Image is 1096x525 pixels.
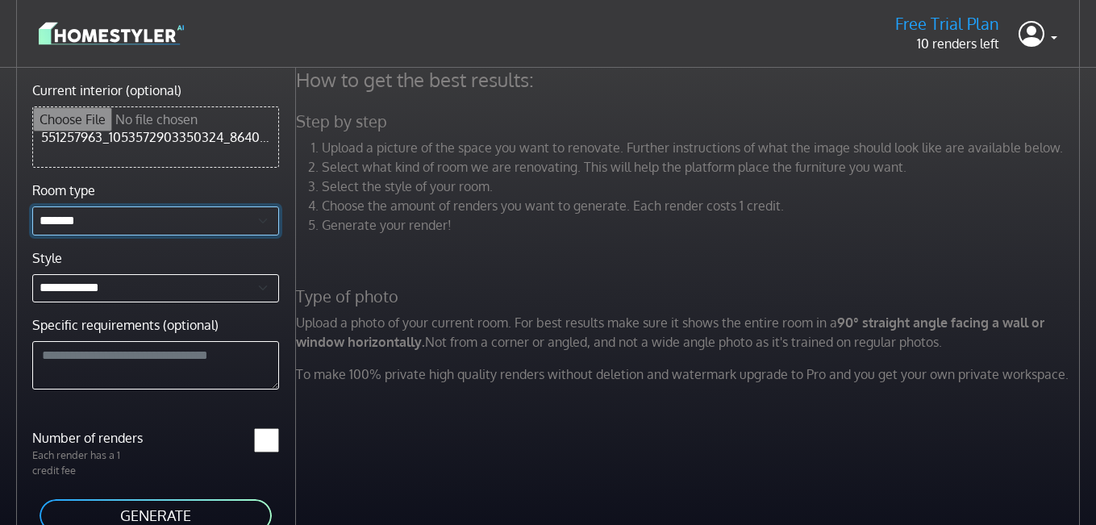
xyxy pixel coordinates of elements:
[32,248,62,268] label: Style
[32,81,181,100] label: Current interior (optional)
[322,157,1084,177] li: Select what kind of room we are renovating. This will help the platform place the furniture you w...
[23,428,156,448] label: Number of renders
[23,448,156,478] p: Each render has a 1 credit fee
[286,365,1094,384] p: To make 100% private high quality renders without deletion and watermark upgrade to Pro and you g...
[322,177,1084,196] li: Select the style of your room.
[286,111,1094,131] h5: Step by step
[39,19,184,48] img: logo-3de290ba35641baa71223ecac5eacb59cb85b4c7fdf211dc9aaecaaee71ea2f8.svg
[322,196,1084,215] li: Choose the amount of renders you want to generate. Each render costs 1 credit.
[286,286,1094,306] h5: Type of photo
[32,315,219,335] label: Specific requirements (optional)
[296,315,1044,350] strong: 90° straight angle facing a wall or window horizontally.
[895,34,999,53] p: 10 renders left
[286,313,1094,352] p: Upload a photo of your current room. For best results make sure it shows the entire room in a Not...
[32,181,95,200] label: Room type
[322,138,1084,157] li: Upload a picture of the space you want to renovate. Further instructions of what the image should...
[895,14,999,34] h5: Free Trial Plan
[322,215,1084,235] li: Generate your render!
[286,68,1094,92] h4: How to get the best results:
